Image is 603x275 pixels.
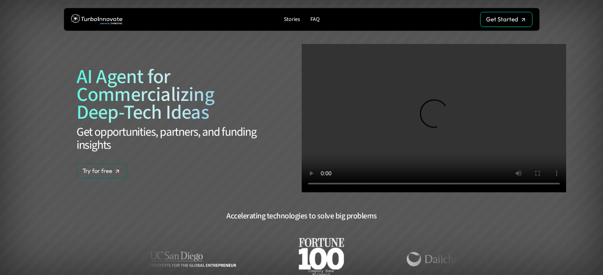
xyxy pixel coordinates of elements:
a: FAQ [307,14,323,25]
img: TurboInnovate Logo [71,12,123,27]
p: FAQ [310,16,320,23]
a: Stories [281,14,303,25]
p: Stories [284,16,300,23]
a: Get Started [480,12,532,27]
p: Get Started [486,16,518,23]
